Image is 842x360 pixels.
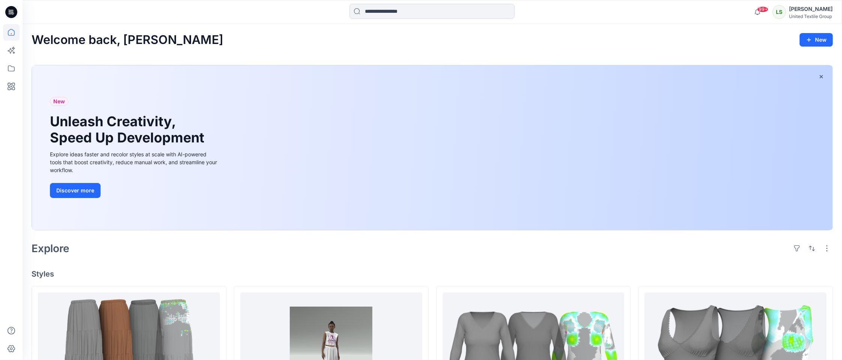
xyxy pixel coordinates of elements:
div: Explore ideas faster and recolor styles at scale with AI-powered tools that boost creativity, red... [50,150,219,174]
span: 99+ [757,6,768,12]
button: Discover more [50,183,101,198]
span: New [53,97,65,106]
button: New [800,33,833,47]
h2: Explore [32,242,69,254]
h4: Styles [32,269,833,278]
h2: Welcome back, [PERSON_NAME] [32,33,223,47]
div: LS [773,5,786,19]
a: Discover more [50,183,219,198]
div: [PERSON_NAME] [789,5,833,14]
h1: Unleash Creativity, Speed Up Development [50,113,208,146]
div: United Textile Group [789,14,833,19]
